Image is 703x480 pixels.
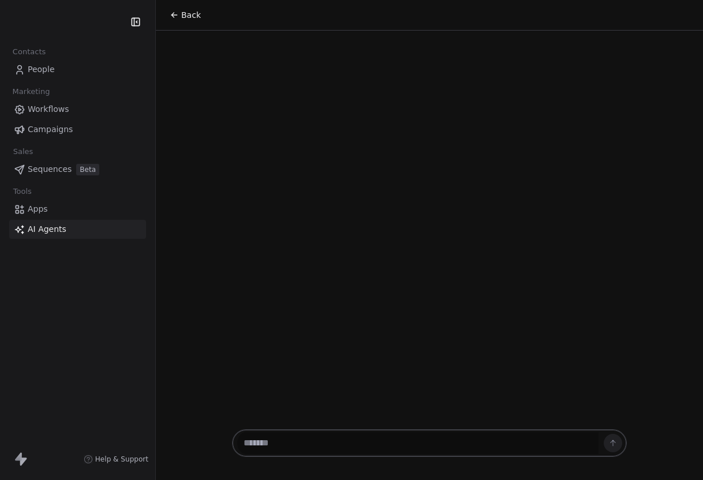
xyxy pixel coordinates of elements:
[8,43,51,61] span: Contacts
[9,200,146,219] a: Apps
[28,163,72,175] span: Sequences
[181,9,201,21] span: Back
[28,203,48,215] span: Apps
[28,63,55,76] span: People
[28,123,73,136] span: Campaigns
[95,455,148,464] span: Help & Support
[9,220,146,239] a: AI Agents
[8,183,36,200] span: Tools
[9,60,146,79] a: People
[28,103,69,115] span: Workflows
[9,120,146,139] a: Campaigns
[28,223,66,235] span: AI Agents
[9,100,146,119] a: Workflows
[8,83,55,100] span: Marketing
[76,164,99,175] span: Beta
[8,143,38,160] span: Sales
[84,455,148,464] a: Help & Support
[9,160,146,179] a: SequencesBeta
